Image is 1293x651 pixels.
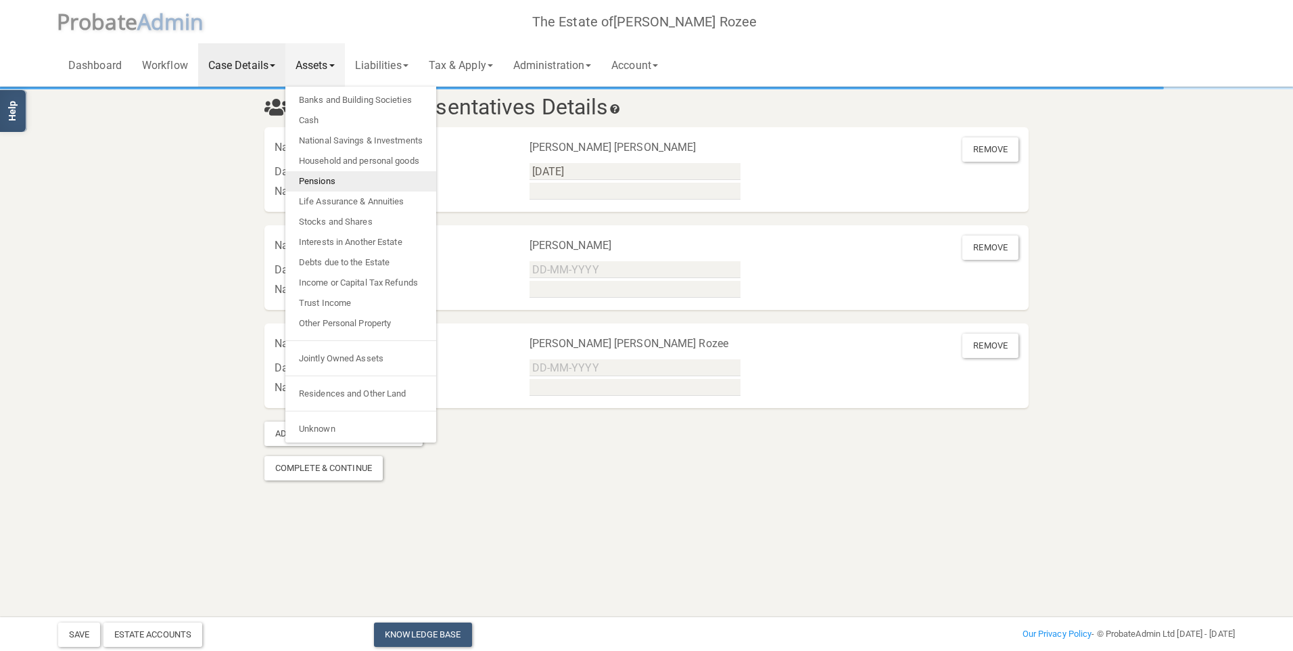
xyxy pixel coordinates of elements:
a: Interests in Another Estate [285,232,436,252]
a: Life Assurance & Annuities [285,192,436,212]
a: Dashboard [58,43,132,87]
div: Date of Birth [264,358,519,378]
input: DD-MM-YYYY [530,359,740,376]
div: [PERSON_NAME] [519,235,774,256]
a: Trust Income [285,293,436,313]
span: P [57,7,137,36]
div: Name [264,235,519,256]
span: dmin [151,7,204,36]
div: National Insurance No. or UTR [264,279,519,300]
div: Name [264,137,519,158]
div: Date of Birth [264,260,519,280]
span: A [137,7,204,36]
a: Pensions [285,171,436,192]
div: Remove [962,137,1018,162]
a: Our Privacy Policy [1022,629,1092,639]
a: Jointly Owned Assets [285,349,436,369]
a: Liabilities [345,43,419,87]
a: Case Details [198,43,285,87]
div: Estate Accounts [103,623,203,647]
a: Other Personal Property [285,313,436,334]
a: Knowledge Base [374,623,471,647]
h3: Personal Representatives Details [254,95,1039,119]
a: Stocks and Shares [285,212,436,232]
a: Household and personal goods [285,151,436,171]
input: DD-MM-YYYY [530,163,740,180]
a: Administration [503,43,601,87]
div: Remove [962,334,1018,358]
a: Cash [285,110,436,131]
input: DD-MM-YYYY [530,261,740,278]
div: [PERSON_NAME] [PERSON_NAME] Rozee [519,334,774,354]
a: Tax & Apply [419,43,503,87]
div: Complete & Continue [264,456,383,480]
a: Workflow [132,43,198,87]
div: National Insurance No. or UTR [264,181,519,202]
a: Residences and Other Land [285,384,436,404]
a: Banks and Building Societies [285,90,436,110]
a: Account [601,43,668,87]
div: [PERSON_NAME] [PERSON_NAME] [519,137,774,158]
a: National Savings & Investments [285,131,436,151]
div: National Insurance No. or UTR [264,378,519,398]
div: Remove [962,235,1018,260]
span: robate [70,7,137,36]
button: Save [58,623,100,647]
a: Unknown [285,419,436,439]
a: Debts due to the Estate [285,252,436,273]
div: Name [264,334,519,354]
div: Add Personal Representative [264,422,423,446]
div: - © ProbateAdmin Ltd [DATE] - [DATE] [846,626,1245,642]
a: Assets [285,43,345,87]
div: Date of Birth [264,162,519,182]
a: Income or Capital Tax Refunds [285,273,436,293]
